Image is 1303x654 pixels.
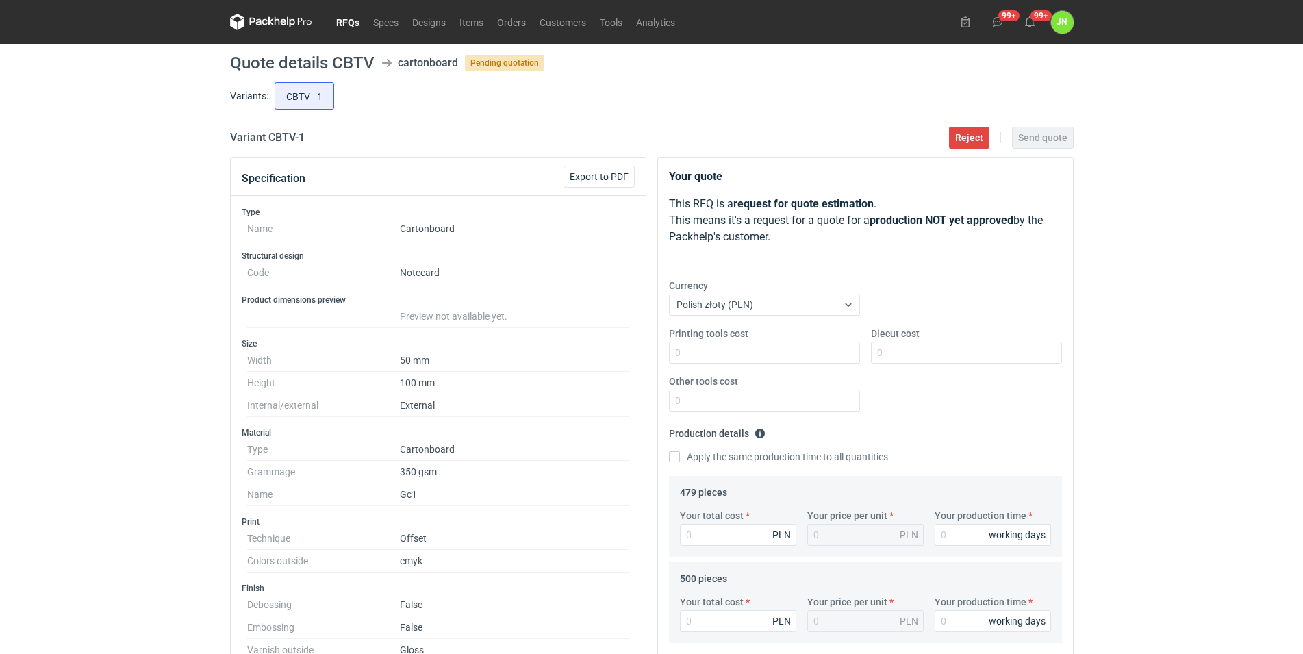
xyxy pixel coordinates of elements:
[989,614,1046,628] div: working days
[400,594,629,616] dd: False
[242,162,305,195] button: Specification
[1019,11,1041,33] button: 99+
[465,55,544,71] span: Pending quotation
[230,55,375,71] h1: Quote details CBTV
[900,528,918,542] div: PLN
[247,461,400,483] dt: Grammage
[242,583,635,594] h3: Finish
[676,299,753,310] span: Polish złoty (PLN)
[669,279,708,292] label: Currency
[400,372,629,394] dd: 100 mm
[871,342,1062,364] input: 0
[949,127,989,149] button: Reject
[669,327,748,340] label: Printing tools cost
[242,338,635,349] h3: Size
[807,595,887,609] label: Your price per unit
[935,524,1051,546] input: 0
[329,14,366,30] a: RFQs
[870,214,1013,227] strong: production NOT yet approved
[564,166,635,188] button: Export to PDF
[400,438,629,461] dd: Cartonboard
[400,311,507,322] span: Preview not available yet.
[247,394,400,417] dt: Internal/external
[275,82,334,110] label: CBTV - 1
[400,461,629,483] dd: 350 gsm
[400,527,629,550] dd: Offset
[247,438,400,461] dt: Type
[987,11,1009,33] button: 99+
[247,527,400,550] dt: Technique
[669,375,738,388] label: Other tools cost
[680,524,796,546] input: 0
[669,170,722,183] strong: Your quote
[1051,11,1074,34] button: JN
[490,14,533,30] a: Orders
[405,14,453,30] a: Designs
[400,394,629,417] dd: External
[366,14,405,30] a: Specs
[669,423,766,439] legend: Production details
[247,594,400,616] dt: Debossing
[593,14,629,30] a: Tools
[242,516,635,527] h3: Print
[400,483,629,506] dd: Gc1
[680,595,744,609] label: Your total cost
[400,616,629,639] dd: False
[871,327,920,340] label: Diecut cost
[247,372,400,394] dt: Height
[669,196,1062,245] p: This RFQ is a . This means it's a request for a quote for a by the Packhelp's customer.
[669,450,888,464] label: Apply the same production time to all quantities
[935,595,1026,609] label: Your production time
[955,133,983,142] span: Reject
[669,390,860,412] input: 0
[935,610,1051,632] input: 0
[900,614,918,628] div: PLN
[733,197,874,210] strong: request for quote estimation
[989,528,1046,542] div: working days
[398,55,458,71] div: cartonboard
[242,427,635,438] h3: Material
[680,610,796,632] input: 0
[242,207,635,218] h3: Type
[230,129,305,146] h2: Variant CBTV - 1
[247,483,400,506] dt: Name
[680,481,727,498] legend: 479 pieces
[570,172,629,181] span: Export to PDF
[242,251,635,262] h3: Structural design
[400,349,629,372] dd: 50 mm
[247,218,400,240] dt: Name
[400,218,629,240] dd: Cartonboard
[680,568,727,584] legend: 500 pieces
[1018,133,1067,142] span: Send quote
[247,262,400,284] dt: Code
[453,14,490,30] a: Items
[669,342,860,364] input: 0
[400,550,629,573] dd: cmyk
[772,614,791,628] div: PLN
[400,262,629,284] dd: Notecard
[242,294,635,305] h3: Product dimensions preview
[247,616,400,639] dt: Embossing
[230,14,312,30] svg: Packhelp Pro
[1051,11,1074,34] div: Julia Nuszkiewicz
[533,14,593,30] a: Customers
[772,528,791,542] div: PLN
[680,509,744,523] label: Your total cost
[1012,127,1074,149] button: Send quote
[935,509,1026,523] label: Your production time
[230,89,268,103] label: Variants:
[629,14,682,30] a: Analytics
[807,509,887,523] label: Your price per unit
[247,550,400,573] dt: Colors outside
[247,349,400,372] dt: Width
